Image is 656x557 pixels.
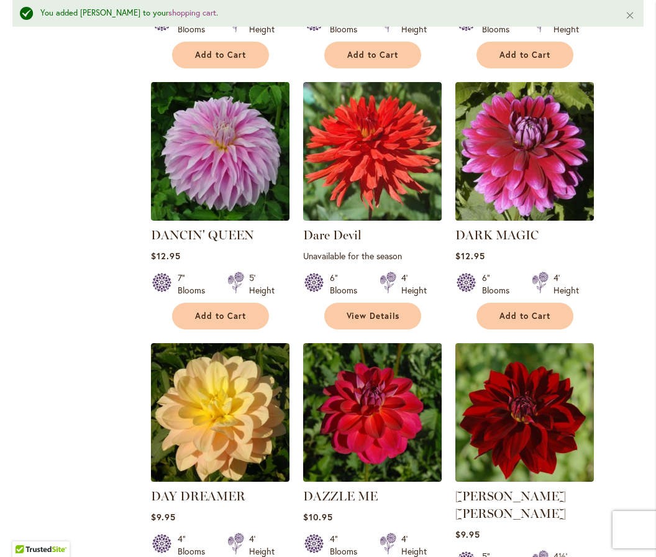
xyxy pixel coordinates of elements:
span: Add to Cart [499,311,550,321]
button: Add to Cart [476,303,573,329]
img: Dancin' Queen [151,82,289,221]
div: 6" Blooms [482,272,517,297]
span: $10.95 [303,511,333,523]
a: DAZZLE ME [303,489,378,504]
div: 7" Blooms [178,272,212,297]
p: Unavailable for the season [303,250,442,262]
button: Add to Cart [172,303,269,329]
span: View Details [347,311,400,321]
a: Dancin' Queen [151,211,289,223]
span: $9.95 [455,528,480,540]
img: DAY DREAMER [151,343,289,482]
div: You added [PERSON_NAME] to your . [40,7,606,19]
span: $9.95 [151,511,176,523]
span: Add to Cart [195,311,246,321]
img: DEBORA RENAE [455,343,594,482]
a: shopping cart [168,7,216,18]
span: Add to Cart [499,50,550,60]
a: DAY DREAMER [151,472,289,484]
a: DARK MAGIC [455,228,539,242]
span: $12.95 [455,250,485,262]
a: Dare Devil [303,211,442,223]
a: DAZZLE ME [303,472,442,484]
div: 4' Height [401,272,427,297]
a: DAY DREAMER [151,489,245,504]
span: Add to Cart [195,50,246,60]
a: View Details [324,303,421,329]
img: Dare Devil [303,82,442,221]
a: Dare Devil [303,228,362,242]
span: $12.95 [151,250,181,262]
a: [PERSON_NAME] [PERSON_NAME] [455,489,566,521]
button: Add to Cart [172,42,269,68]
a: DANCIN' QUEEN [151,228,254,242]
a: DEBORA RENAE [455,472,594,484]
img: DAZZLE ME [303,343,442,482]
button: Add to Cart [476,42,573,68]
span: Add to Cart [347,50,398,60]
iframe: Launch Accessibility Center [9,513,44,548]
a: DARK MAGIC [455,211,594,223]
img: DARK MAGIC [455,82,594,221]
div: 6" Blooms [330,272,365,297]
button: Add to Cart [324,42,421,68]
div: 4' Height [553,272,579,297]
div: 5' Height [249,272,275,297]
